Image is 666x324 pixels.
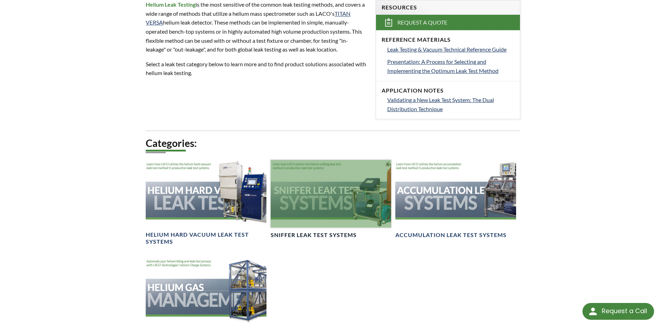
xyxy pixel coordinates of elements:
h4: Accumulation Leak Test Systems [395,231,507,239]
a: Helium Hard Vacuum Leak Test Systems headerHelium Hard Vacuum Leak Test Systems [146,160,266,246]
a: Presentation: A Process for Selecting and Implementing the Optimum Leak Test Method [387,57,514,75]
h2: Categories: [146,137,520,150]
span: Validating a New Leak Test System: The Dual Distribution Technique [387,96,494,112]
span: Presentation: A Process for Selecting and Implementing the Optimum Leak Test Method [387,58,499,74]
span: Request a Quote [397,19,447,26]
strong: Helium Leak Testing [146,1,196,8]
a: Header showing Accumulation Leak Testing SystemsAccumulation Leak Test Systems [395,160,516,239]
a: Validating a New Leak Test System: The Dual Distribution Technique [387,95,514,113]
div: Request a Call [602,303,647,319]
a: Leak Testing & Vacuum Technical Reference Guide [387,45,514,54]
h4: Helium Hard Vacuum Leak Test Systems [146,231,266,246]
h4: Resources [382,4,514,11]
span: Leak Testing & Vacuum Technical Reference Guide [387,46,507,53]
a: Sniffing Leak Test System headerSniffer Leak Test Systems [271,160,391,239]
div: Request a Call [582,303,654,320]
h4: Sniffer Leak Test Systems [271,231,357,239]
h4: Application Notes [382,87,514,94]
h4: Reference Materials [382,36,514,43]
a: Request a Quote [376,15,520,30]
img: round button [587,306,599,317]
p: Select a leak test category below to learn more and to find product solutions associated with hel... [146,60,367,77]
